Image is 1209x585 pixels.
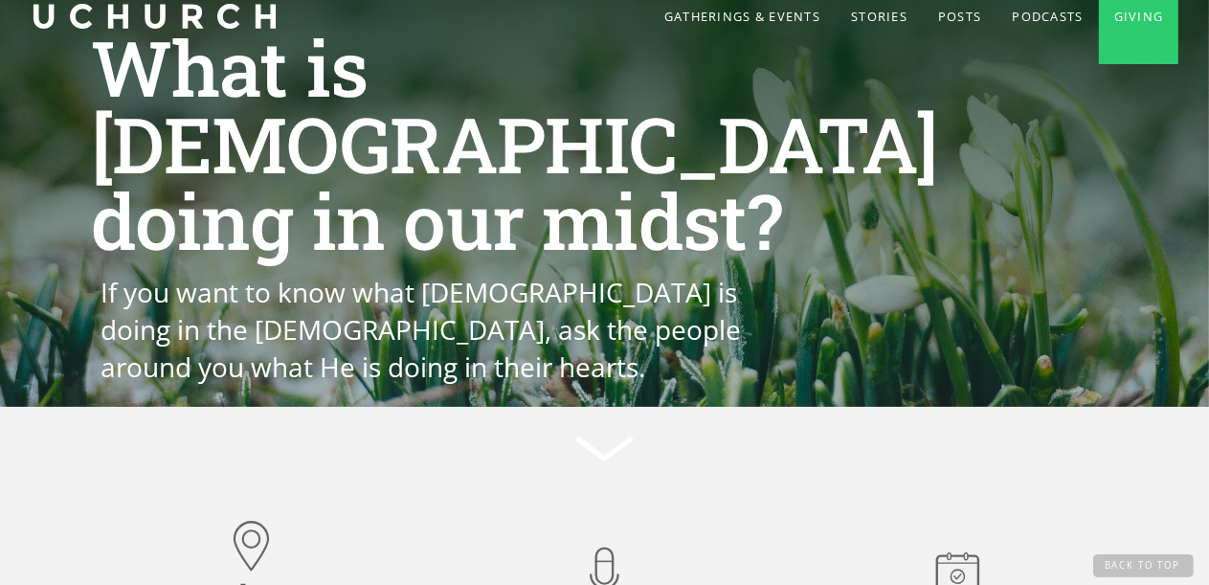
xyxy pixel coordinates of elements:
[91,29,1119,259] h1: What is [DEMOGRAPHIC_DATA] doing in our midst?
[101,274,767,387] p: If you want to know what [DEMOGRAPHIC_DATA] is doing in the [DEMOGRAPHIC_DATA], ask the people ar...
[1093,554,1195,577] a: Back to Top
